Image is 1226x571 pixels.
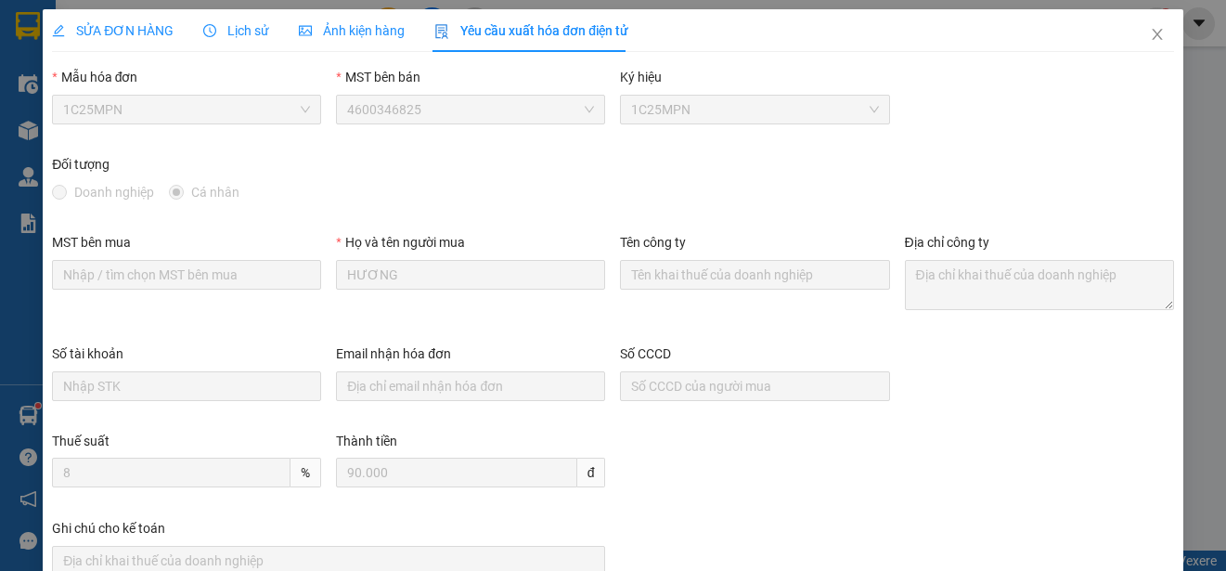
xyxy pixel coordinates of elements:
span: Doanh nghiệp [67,182,161,202]
textarea: Địa chỉ công ty [905,260,1174,310]
span: đ [577,458,606,487]
label: Ghi chú cho kế toán [52,521,165,536]
span: 1C25MPN [631,96,878,123]
label: Số tài khoản [52,346,123,361]
label: Mẫu hóa đơn [52,70,137,84]
input: Số tài khoản [52,371,321,401]
span: 1C25MPN [63,96,310,123]
span: edit [52,24,65,37]
span: Yêu cầu xuất hóa đơn điện tử [434,23,628,38]
label: MST bên mua [52,235,131,250]
span: SỬA ĐƠN HÀNG [52,23,174,38]
label: Số CCCD [620,346,671,361]
input: MST bên mua [52,260,321,290]
span: picture [299,24,312,37]
label: Họ và tên người mua [336,235,464,250]
input: Email nhận hóa đơn [336,371,605,401]
input: Số CCCD [620,371,889,401]
span: close [1150,27,1165,42]
button: Close [1131,9,1183,61]
label: Thành tiền [336,434,397,448]
label: Tên công ty [620,235,686,250]
span: clock-circle [203,24,216,37]
span: Cá nhân [184,182,247,202]
input: Họ và tên người mua [336,260,605,290]
img: icon [434,24,449,39]
label: Đối tượng [52,157,110,172]
input: Tên công ty [620,260,889,290]
label: Ký hiệu [620,70,662,84]
input: Thuế suất [52,458,290,487]
label: Thuế suất [52,434,110,448]
span: 4600346825 [347,96,594,123]
span: Ảnh kiện hàng [299,23,405,38]
span: Lịch sử [203,23,269,38]
label: MST bên bán [336,70,419,84]
span: % [290,458,321,487]
label: Email nhận hóa đơn [336,346,451,361]
label: Địa chỉ công ty [905,235,989,250]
